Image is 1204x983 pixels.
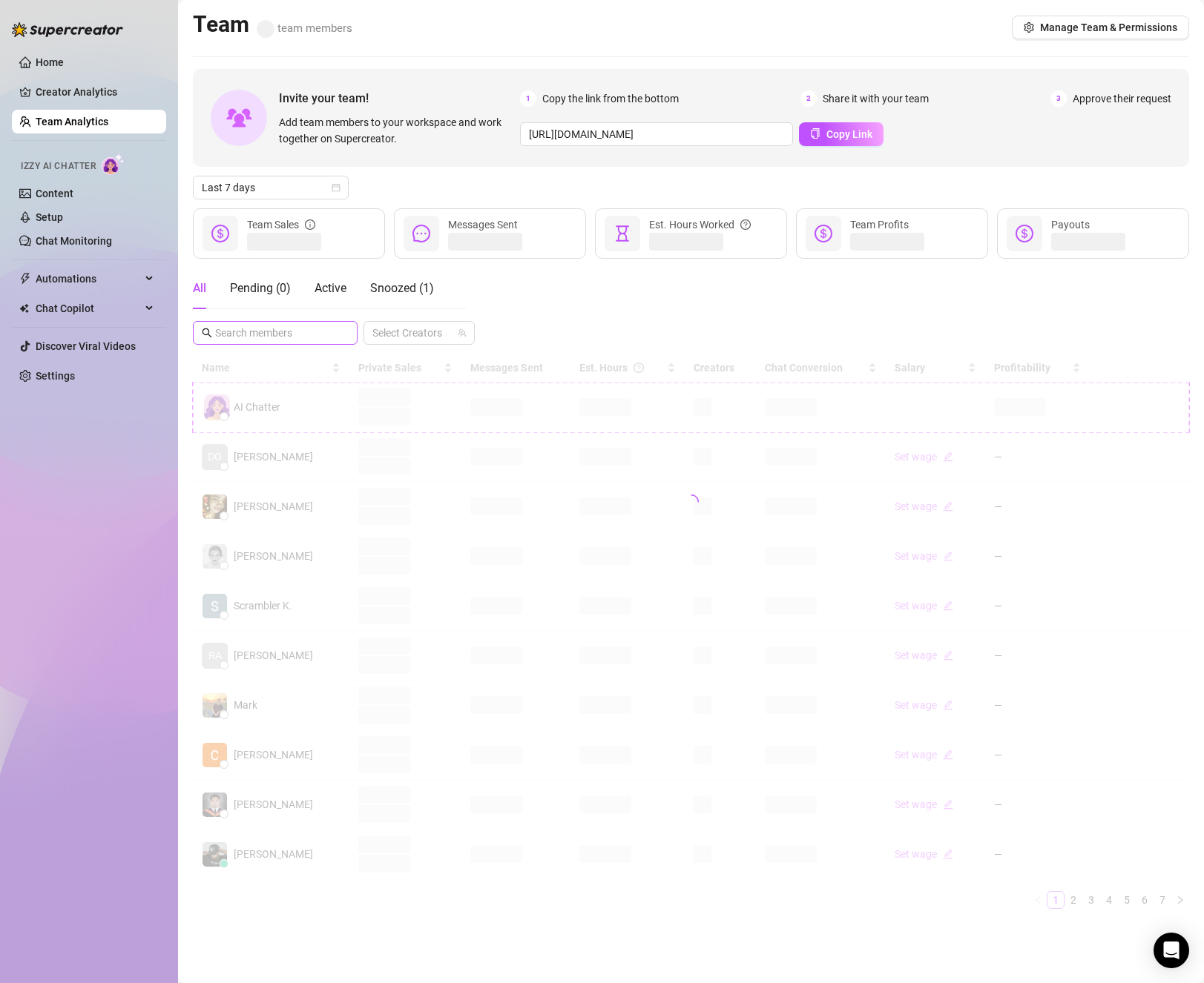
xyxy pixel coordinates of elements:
a: Settings [36,370,75,382]
span: info-circle [305,216,315,233]
span: team [458,328,467,337]
a: Content [36,188,73,199]
span: setting [1024,22,1034,33]
div: Est. Hours Worked [649,216,751,233]
h2: Team [193,10,352,39]
span: calendar [332,183,341,192]
span: question-circle [740,216,751,233]
span: Chat Copilot [36,297,141,320]
span: Team Profits [850,219,909,231]
span: 2 [800,90,817,107]
span: copy [810,128,820,139]
img: AI Chatter [102,153,125,175]
span: search [202,328,212,338]
span: Copy Link [826,128,872,140]
span: Automations [36,267,141,291]
input: Search members [215,325,337,341]
span: Add team members to your workspace and work together on Supercreator. [279,114,514,147]
span: dollar-circle [815,225,832,242]
span: thunderbolt [19,273,31,285]
span: dollar-circle [211,225,229,242]
span: Snoozed ( 1 ) [370,281,434,295]
a: Setup [36,211,63,223]
a: Chat Monitoring [36,235,112,247]
img: Chat Copilot [19,303,29,314]
span: Share it with your team [823,90,929,107]
span: Active [315,281,346,295]
div: Pending ( 0 ) [230,279,291,297]
div: Team Sales [247,216,315,233]
button: Manage Team & Permissions [1012,16,1189,39]
span: team members [257,21,352,35]
div: Open Intercom Messenger [1154,933,1189,968]
span: Copy the link from the bottom [542,90,679,107]
a: Team Analytics [36,116,108,128]
span: Messages Sent [448,219,518,231]
a: Home [36,56,64,68]
span: dollar-circle [1016,225,1033,242]
span: Manage Team & Permissions [1040,21,1177,33]
span: hourglass [613,225,631,242]
div: All [193,279,206,297]
span: Payouts [1051,219,1090,231]
span: Invite your team! [279,89,520,107]
span: Izzy AI Chatter [21,159,96,173]
span: Approve their request [1073,90,1171,107]
span: 1 [520,90,536,107]
a: Discover Viral Videos [36,340,136,352]
button: Copy Link [799,122,884,146]
span: message [412,225,430,242]
a: Creator Analytics [36,80,154,104]
span: Last 7 days [202,176,340,199]
span: 3 [1050,90,1067,107]
span: loading [684,494,699,509]
img: logo-BBDzfeDw.svg [12,22,123,37]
